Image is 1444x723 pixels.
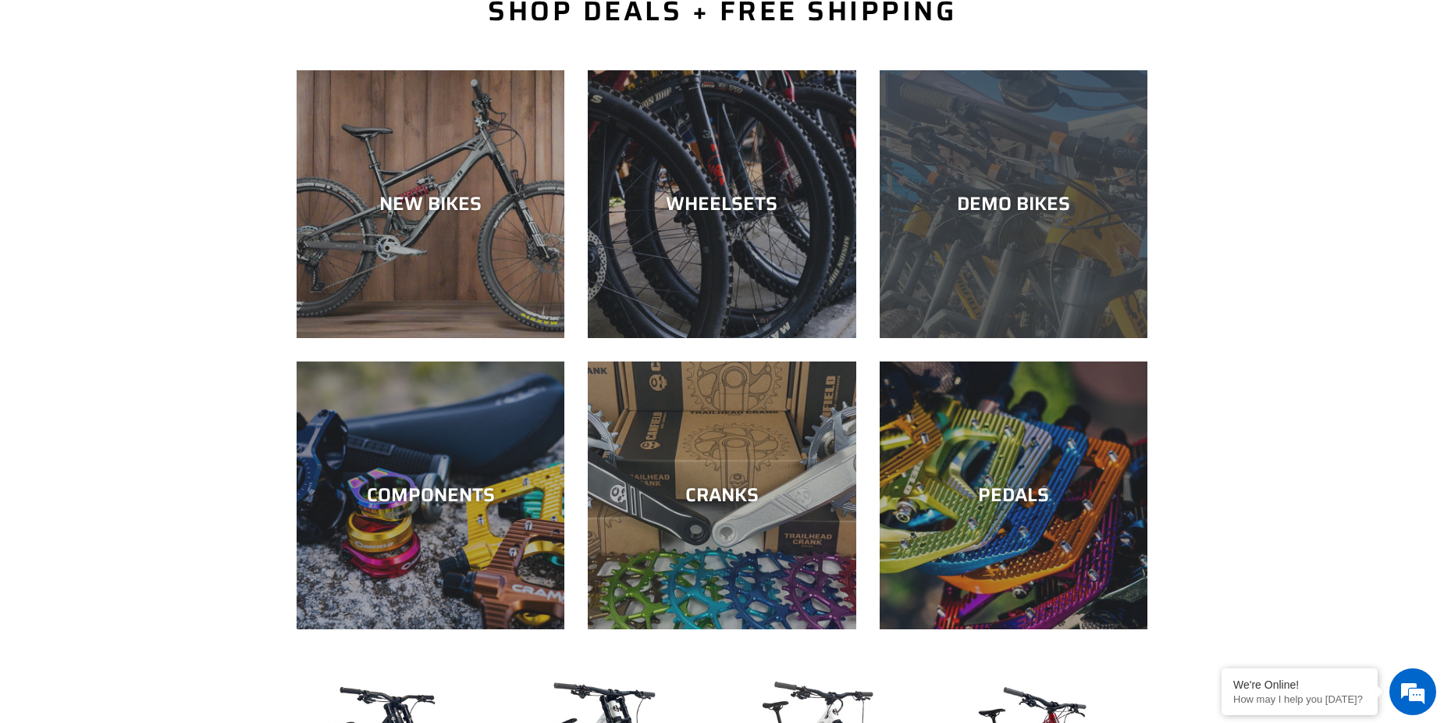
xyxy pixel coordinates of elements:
a: CRANKS [588,361,855,629]
div: CRANKS [588,484,855,507]
div: DEMO BIKES [880,193,1147,215]
div: WHEELSETS [588,193,855,215]
a: DEMO BIKES [880,70,1147,338]
a: WHEELSETS [588,70,855,338]
div: NEW BIKES [297,193,564,215]
div: We're Online! [1233,678,1366,691]
a: PEDALS [880,361,1147,629]
a: NEW BIKES [297,70,564,338]
p: How may I help you today? [1233,693,1366,705]
div: PEDALS [880,484,1147,507]
div: COMPONENTS [297,484,564,507]
a: COMPONENTS [297,361,564,629]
